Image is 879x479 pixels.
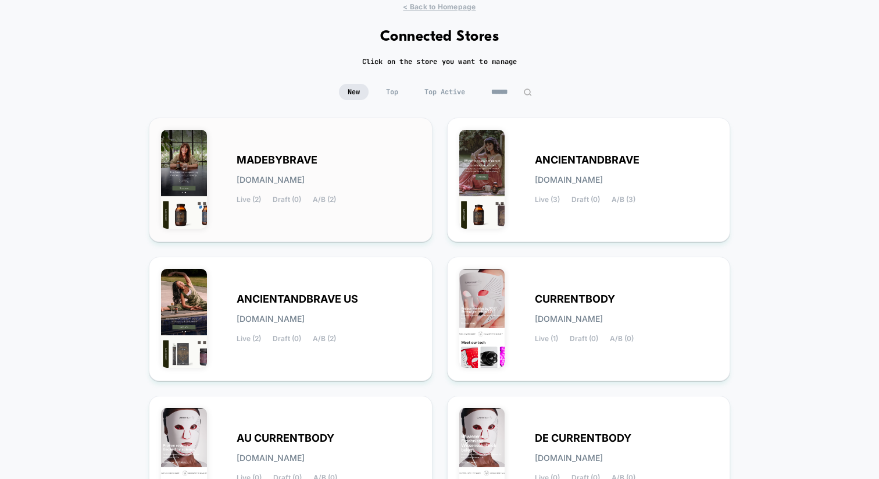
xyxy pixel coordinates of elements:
[535,454,603,462] span: [DOMAIN_NAME]
[571,196,600,204] span: Draft (0)
[362,57,517,66] h2: Click on the store you want to manage
[273,196,301,204] span: Draft (0)
[161,130,207,229] img: MADEBYBRAVE
[237,434,334,442] span: AU CURRENTBODY
[273,335,301,343] span: Draft (0)
[377,84,407,100] span: Top
[612,196,635,204] span: A/B (3)
[237,156,317,164] span: MADEBYBRAVE
[237,176,305,184] span: [DOMAIN_NAME]
[237,315,305,323] span: [DOMAIN_NAME]
[161,269,207,368] img: ANCIENTANDBRAVE_US
[416,84,474,100] span: Top Active
[610,335,634,343] span: A/B (0)
[535,434,631,442] span: DE CURRENTBODY
[237,454,305,462] span: [DOMAIN_NAME]
[570,335,598,343] span: Draft (0)
[237,196,261,204] span: Live (2)
[523,88,532,97] img: edit
[339,84,369,100] span: New
[535,315,603,323] span: [DOMAIN_NAME]
[535,196,560,204] span: Live (3)
[380,29,499,45] h1: Connected Stores
[535,176,603,184] span: [DOMAIN_NAME]
[313,335,336,343] span: A/B (2)
[403,2,476,11] span: < Back to Homepage
[535,156,639,164] span: ANCIENTANDBRAVE
[237,295,358,303] span: ANCIENTANDBRAVE US
[313,196,336,204] span: A/B (2)
[535,335,558,343] span: Live (1)
[237,335,261,343] span: Live (2)
[535,295,615,303] span: CURRENTBODY
[459,269,505,368] img: CURRENTBODY
[459,130,505,229] img: ANCIENTANDBRAVE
